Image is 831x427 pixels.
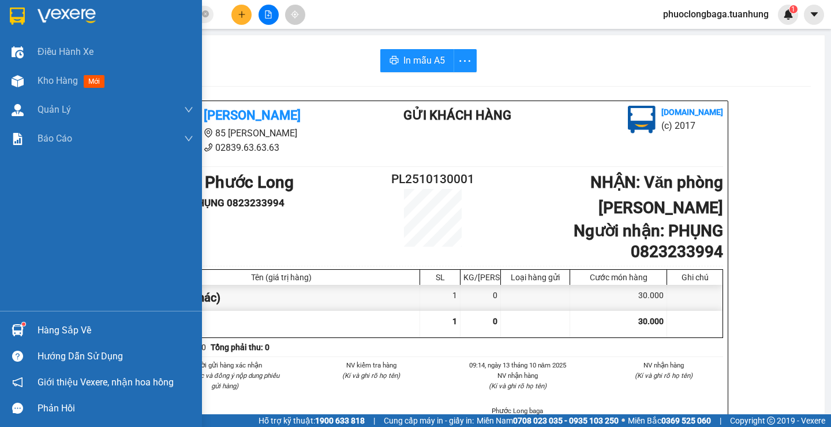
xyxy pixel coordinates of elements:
[635,372,692,380] i: (Kí và ghi rõ họ tên)
[143,126,357,140] li: 85 [PERSON_NAME]
[767,417,775,425] span: copyright
[143,173,294,192] b: GỬI : VP Phước Long
[384,170,481,189] h2: PL2510130001
[452,317,457,326] span: 1
[146,273,417,282] div: Tên (giá trị hàng)
[184,105,193,114] span: down
[458,360,577,370] li: 09:14, ngày 13 tháng 10 năm 2025
[493,317,497,326] span: 0
[628,414,711,427] span: Miền Bắc
[661,118,723,133] li: (c) 2017
[12,104,24,116] img: warehouse-icon
[184,134,193,143] span: down
[38,400,193,417] div: Phản hồi
[654,7,778,21] span: phuoclongbaga.tuanhung
[84,75,104,88] span: mới
[204,108,301,122] b: [PERSON_NAME]
[574,221,723,261] b: Người nhận : PHỤNG 0823233994
[38,348,193,365] div: Hướng dẫn sử dụng
[22,322,25,326] sup: 1
[12,377,23,388] span: notification
[12,324,24,336] img: warehouse-icon
[12,133,24,145] img: solution-icon
[211,343,269,352] b: Tổng phải thu: 0
[12,351,23,362] span: question-circle
[789,5,798,13] sup: 1
[783,9,793,20] img: icon-new-feature
[38,131,72,146] span: Báo cáo
[804,5,824,25] button: caret-down
[605,360,724,370] li: NV nhận hàng
[285,5,305,25] button: aim
[38,322,193,339] div: Hàng sắp về
[670,273,720,282] div: Ghi chú
[720,414,721,427] span: |
[661,416,711,425] strong: 0369 525 060
[458,406,577,416] li: Phước Long baga
[202,10,209,17] span: close-circle
[171,372,279,390] i: (Tôi đã đọc và đồng ý nộp dung phiếu gửi hàng)
[403,53,445,68] span: In mẫu A5
[380,49,454,72] button: printerIn mẫu A5
[204,143,213,152] span: phone
[454,49,477,72] button: more
[12,403,23,414] span: message
[166,360,285,370] li: Người gửi hàng xác nhận
[202,9,209,20] span: close-circle
[403,108,511,122] b: Gửi khách hàng
[238,10,246,18] span: plus
[622,418,625,423] span: ⚪️
[423,273,457,282] div: SL
[10,8,25,25] img: logo-vxr
[477,414,619,427] span: Miền Nam
[143,285,420,311] div: 1 sơ mi (Khác)
[231,5,252,25] button: plus
[143,197,285,209] b: Người gửi : PHỤNG 0823233994
[809,9,819,20] span: caret-down
[513,416,619,425] strong: 0708 023 035 - 0935 103 250
[461,285,501,311] div: 0
[12,46,24,58] img: warehouse-icon
[791,5,795,13] span: 1
[384,414,474,427] span: Cung cấp máy in - giấy in:
[489,382,546,390] i: (Kí và ghi rõ họ tên)
[638,317,664,326] span: 30.000
[38,75,78,86] span: Kho hàng
[315,416,365,425] strong: 1900 633 818
[143,140,357,155] li: 02839.63.63.63
[463,273,497,282] div: KG/[PERSON_NAME]
[504,273,567,282] div: Loại hàng gửi
[420,285,461,311] div: 1
[12,75,24,87] img: warehouse-icon
[573,273,664,282] div: Cước món hàng
[38,44,93,59] span: Điều hành xe
[204,128,213,138] span: environment
[312,360,431,370] li: NV kiểm tra hàng
[661,107,723,117] b: [DOMAIN_NAME]
[264,10,272,18] span: file-add
[38,375,174,389] span: Giới thiệu Vexere, nhận hoa hồng
[628,106,656,133] img: logo.jpg
[342,372,400,380] i: (Kí và ghi rõ họ tên)
[38,102,71,117] span: Quản Lý
[259,414,365,427] span: Hỗ trợ kỹ thuật:
[373,414,375,427] span: |
[454,54,476,68] span: more
[458,370,577,381] li: NV nhận hàng
[291,10,299,18] span: aim
[590,173,723,217] b: NHẬN : Văn phòng [PERSON_NAME]
[390,55,399,66] span: printer
[570,285,667,311] div: 30.000
[259,5,279,25] button: file-add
